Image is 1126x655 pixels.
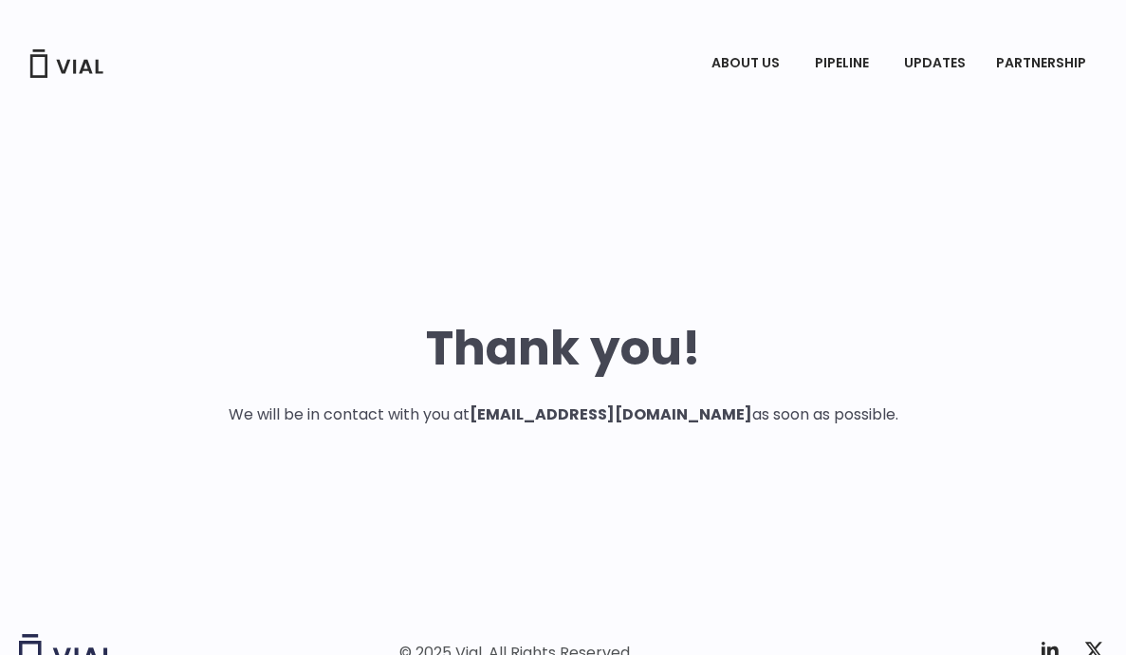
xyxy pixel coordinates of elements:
[19,403,1107,426] p: We will be in contact with you at as soon as possible.
[889,47,980,80] a: UPDATES
[981,47,1106,80] a: PARTNERSHIPMenu Toggle
[800,47,888,80] a: PIPELINEMenu Toggle
[696,47,799,80] a: ABOUT USMenu Toggle
[470,403,752,425] span: [EMAIL_ADDRESS][DOMAIN_NAME]
[19,322,1107,375] h2: Thank you!
[28,49,104,78] img: Vial Logo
